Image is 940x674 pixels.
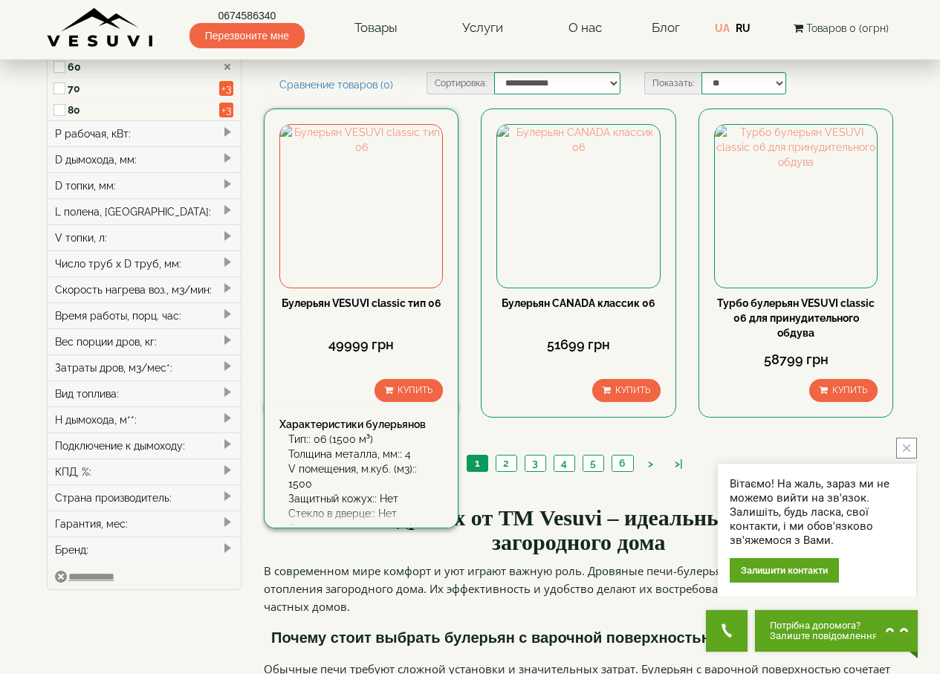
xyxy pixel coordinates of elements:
img: Турбо булерьян VESUVI classic 06 для принудительного обдува [715,125,877,287]
a: 0674586340 [189,8,305,23]
a: Сравнение товаров (0) [264,72,409,97]
div: D топки, мм: [48,172,242,198]
div: 58799 грн [714,350,878,369]
div: H дымохода, м**: [48,406,242,432]
div: 49999 грн [279,335,443,354]
div: Подключение к дымоходу: [48,432,242,458]
a: UA [715,22,730,34]
div: V топки, л: [48,224,242,250]
a: 2 [496,456,516,471]
div: Вид топлива: [48,380,242,406]
a: О нас [554,11,617,45]
label: Показать: [644,72,701,94]
a: >| [667,456,690,472]
a: Булерьян CANADA классик 06 [502,297,655,309]
a: Булерьян VESUVI classic тип 06 [282,297,441,309]
a: Товары [340,11,412,45]
a: Услуги [447,11,518,45]
div: Время работы, порц. час: [48,302,242,328]
div: Толщина металла, мм:: 4 [288,447,443,461]
b: Почему стоит выбрать булерьян с варочной поверхностью? [271,629,723,646]
button: Get Call button [706,610,748,652]
span: +3 [219,81,233,96]
div: Вітаємо! На жаль, зараз ми не можемо вийти на зв'язок. Залишіть, будь ласка, свої контакти, і ми ... [730,477,904,548]
p: В современном мире комфорт и уют играют важную роль. Дровяные печи-булерьяны – отличное решение д... [264,562,894,615]
button: Купить [809,379,878,402]
h2: Печи на дровах от ТМ Vesuvi – идеальный выбор для загородного дома [264,505,894,554]
a: > [641,456,661,472]
a: 3 [525,456,545,471]
span: Перезвоните мне [189,23,305,48]
a: 5 [583,456,603,471]
img: Завод VESUVI [47,7,155,48]
div: V помещения, м.куб. (м3):: 1500 [288,461,443,491]
a: RU [736,22,751,34]
img: Булерьян CANADA классик 06 [497,125,659,287]
div: Затраты дров, м3/мес*: [48,354,242,380]
img: Булерьян VESUVI classic тип 06 [280,125,442,287]
label: Сортировка: [427,72,494,94]
span: Товаров 0 (0грн) [806,22,889,34]
a: Блог [652,20,680,35]
div: D дымохода, мм: [48,146,242,172]
a: Турбо булерьян VESUVI classic 06 для принудительного обдува [717,297,875,339]
div: Вес порции дров, кг: [48,328,242,354]
button: Товаров 0 (0грн) [789,20,893,36]
div: 51699 грн [496,335,660,354]
span: Залиште повідомлення [770,631,878,641]
div: Бренд: [48,537,242,563]
button: Купить [375,379,443,402]
span: Купить [398,385,432,395]
div: Характеристики булерьянов [279,417,443,432]
div: Страна производитель: [48,485,242,511]
div: КПД, %: [48,458,242,485]
label: 60 [68,59,215,74]
div: Число труб x D труб, мм: [48,250,242,276]
div: L полена, [GEOGRAPHIC_DATA]: [48,198,242,224]
span: Купить [832,385,867,395]
div: P рабочая, кВт: [48,120,242,146]
button: Купить [592,379,661,402]
span: +3 [219,103,233,117]
div: Защитный кожух:: Нет [288,491,443,506]
a: 4 [554,456,574,471]
label: 80 [68,103,215,117]
label: 70 [68,81,215,96]
span: 1 [475,457,480,469]
div: Гарантия, мес: [48,511,242,537]
div: Скорость нагрева воз., м3/мин: [48,276,242,302]
button: Chat button [755,610,918,652]
span: Купить [615,385,650,395]
div: Тип:: 06 (1500 м³) [288,432,443,447]
span: Потрібна допомога? [770,620,878,631]
div: Залишити контакти [730,558,839,583]
a: 6 [612,456,633,471]
button: close button [896,438,917,458]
